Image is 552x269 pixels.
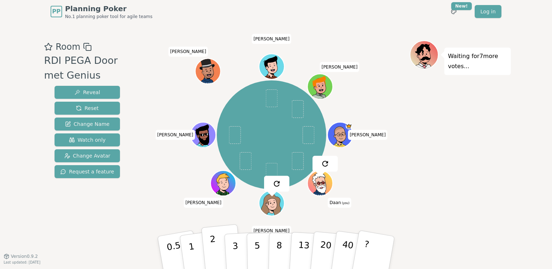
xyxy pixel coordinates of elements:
[155,130,195,140] span: Click to change your name
[44,53,133,83] div: RDI PEGA Door met Genius
[308,171,332,195] button: Click to change your avatar
[328,198,351,208] span: Click to change your name
[52,7,60,16] span: PP
[320,62,359,72] span: Click to change your name
[64,152,111,159] span: Change Avatar
[11,253,38,259] span: Version 0.9.2
[69,136,106,144] span: Watch only
[65,120,109,128] span: Change Name
[447,5,460,18] button: New!
[345,123,352,129] span: Marcel is the host
[44,40,53,53] button: Add as favourite
[55,149,120,162] button: Change Avatar
[168,47,208,57] span: Click to change your name
[55,118,120,131] button: Change Name
[341,202,350,205] span: (you)
[56,40,80,53] span: Room
[51,4,152,19] a: PPPlanning PokerNo.1 planning poker tool for agile teams
[76,105,99,112] span: Reset
[55,133,120,146] button: Watch only
[272,180,281,188] img: reset
[448,51,507,71] p: Waiting for 7 more votes...
[60,168,114,175] span: Request a feature
[65,14,152,19] span: No.1 planning poker tool for agile teams
[74,89,100,96] span: Reveal
[184,198,223,208] span: Click to change your name
[4,253,38,259] button: Version0.9.2
[65,4,152,14] span: Planning Poker
[348,130,388,140] span: Click to change your name
[321,159,329,168] img: reset
[55,165,120,178] button: Request a feature
[252,226,292,236] span: Click to change your name
[4,260,40,264] span: Last updated: [DATE]
[55,86,120,99] button: Reveal
[55,102,120,115] button: Reset
[451,2,472,10] div: New!
[252,34,292,44] span: Click to change your name
[475,5,501,18] a: Log in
